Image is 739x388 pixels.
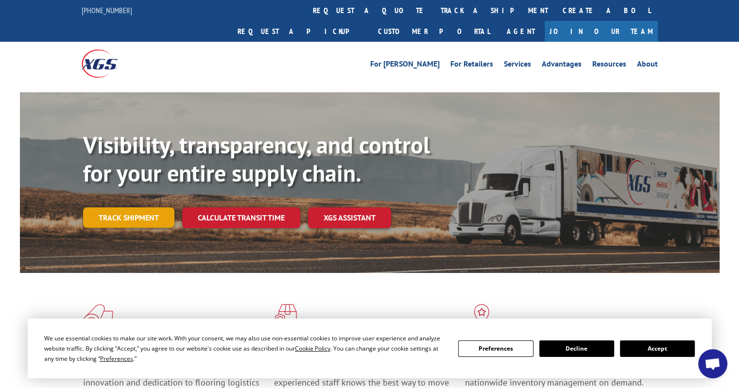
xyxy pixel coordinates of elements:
a: Resources [592,60,626,71]
img: xgs-icon-focused-on-flooring-red [274,304,297,329]
div: Cookie Consent Prompt [28,319,712,378]
b: Visibility, transparency, and control for your entire supply chain. [83,130,430,188]
a: Request a pickup [230,21,371,42]
span: Preferences [100,354,133,363]
a: For [PERSON_NAME] [370,60,440,71]
div: We use essential cookies to make our site work. With your consent, we may also use non-essential ... [44,333,447,364]
button: Accept [620,340,695,357]
a: [PHONE_NUMBER] [82,5,132,15]
a: Agent [497,21,545,42]
img: xgs-icon-flagship-distribution-model-red [465,304,498,329]
a: About [637,60,658,71]
button: Preferences [458,340,533,357]
a: For Retailers [450,60,493,71]
span: Cookie Policy [295,344,330,353]
img: xgs-icon-total-supply-chain-intelligence-red [83,304,113,329]
a: Advantages [542,60,582,71]
a: Calculate transit time [182,207,300,228]
a: Track shipment [83,207,174,228]
button: Decline [539,340,614,357]
a: Services [504,60,531,71]
a: Customer Portal [371,21,497,42]
a: XGS ASSISTANT [308,207,391,228]
div: Open chat [698,349,727,378]
a: Join Our Team [545,21,658,42]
